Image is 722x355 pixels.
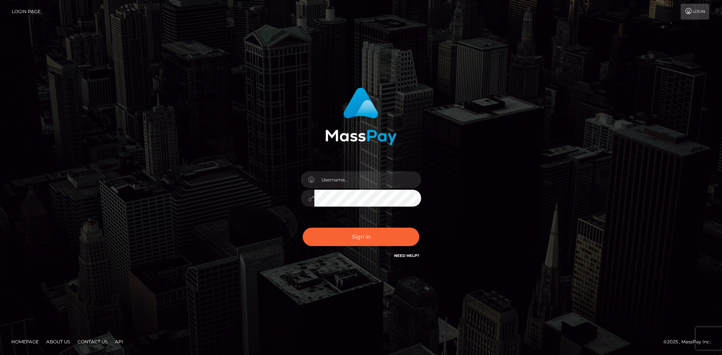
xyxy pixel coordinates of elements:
a: Need Help? [394,253,419,258]
a: Login Page [12,4,41,20]
a: About Us [43,336,73,347]
div: © 2025 , MassPay Inc. [663,338,716,346]
button: Sign in [303,228,419,246]
a: Login [681,4,709,20]
a: API [112,336,126,347]
img: MassPay Login [325,88,397,145]
a: Contact Us [74,336,111,347]
a: Homepage [8,336,42,347]
input: Username... [314,171,421,188]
